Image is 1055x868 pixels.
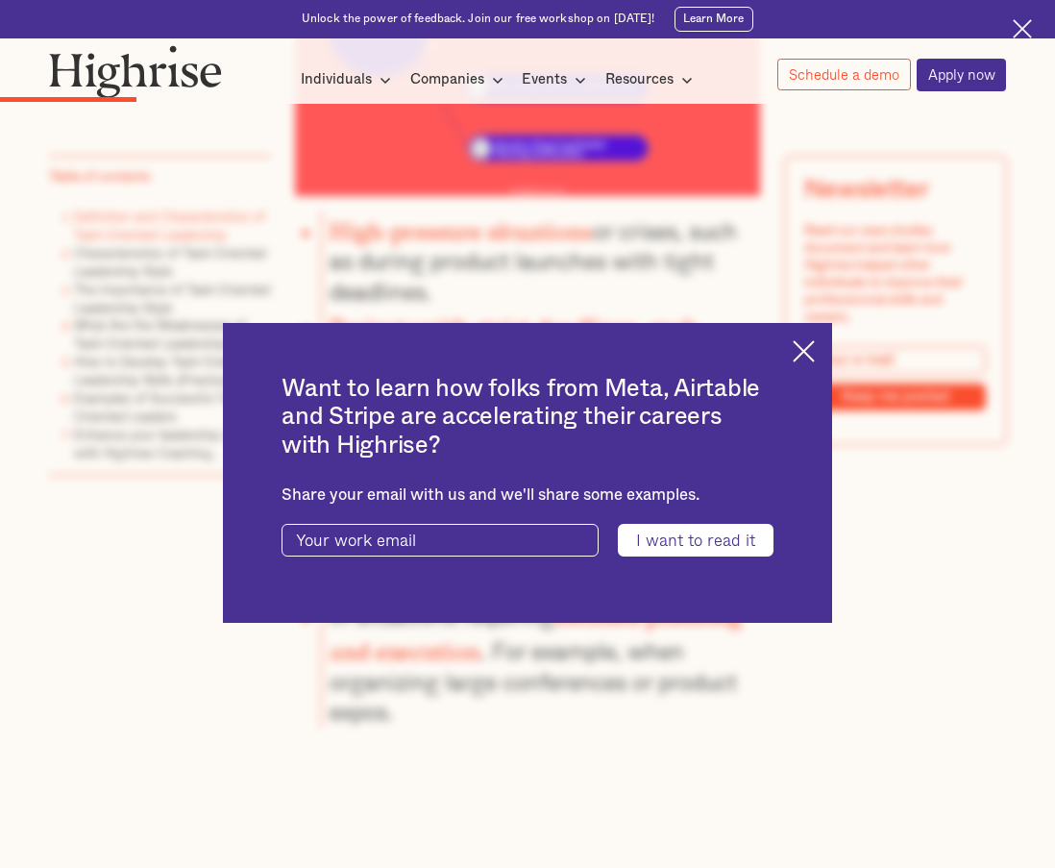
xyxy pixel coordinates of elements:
img: Highrise logo [49,45,222,97]
div: Companies [410,68,509,91]
div: Companies [410,68,484,91]
a: Schedule a demo [777,59,910,90]
h2: Want to learn how folks from Meta, Airtable and Stripe are accelerating their careers with Highrise? [282,375,773,459]
div: Events [522,68,567,91]
input: I want to read it [618,524,773,557]
div: Resources [605,68,699,91]
div: Events [522,68,592,91]
div: Share your email with us and we'll share some examples. [282,485,773,505]
form: current-ascender-blog-article-modal-form [282,524,773,557]
div: Individuals [301,68,397,91]
a: Apply now [917,59,1006,91]
img: Cross icon [793,340,815,362]
input: Your work email [282,524,599,557]
div: Resources [605,68,674,91]
div: Individuals [301,68,372,91]
a: Learn More [675,7,754,32]
img: Cross icon [1013,19,1032,38]
div: Unlock the power of feedback. Join our free workshop on [DATE]! [302,12,654,27]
